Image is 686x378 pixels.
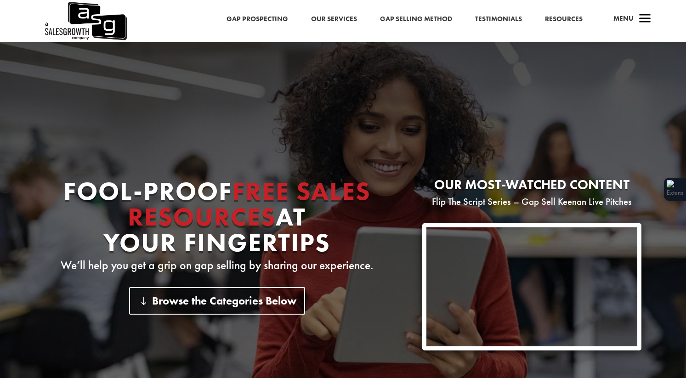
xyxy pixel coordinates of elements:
p: We’ll help you get a grip on gap selling by sharing our experience. [45,260,390,271]
a: Browse the Categories Below [129,287,305,314]
span: Menu [613,14,634,23]
iframe: 15 Cold Email Patterns to Break to Get Replies [426,227,637,346]
a: Our Services [311,13,357,25]
a: Gap Selling Method [380,13,452,25]
h1: Fool-proof At Your Fingertips [45,178,390,260]
span: a [636,10,654,28]
h2: Our most-watched content [422,178,641,196]
img: Extension Icon [667,180,683,198]
span: Free Sales Resources [128,175,371,233]
a: Gap Prospecting [227,13,288,25]
a: Testimonials [475,13,522,25]
p: Flip The Script Series – Gap Sell Keenan Live Pitches [422,196,641,207]
a: Resources [545,13,583,25]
